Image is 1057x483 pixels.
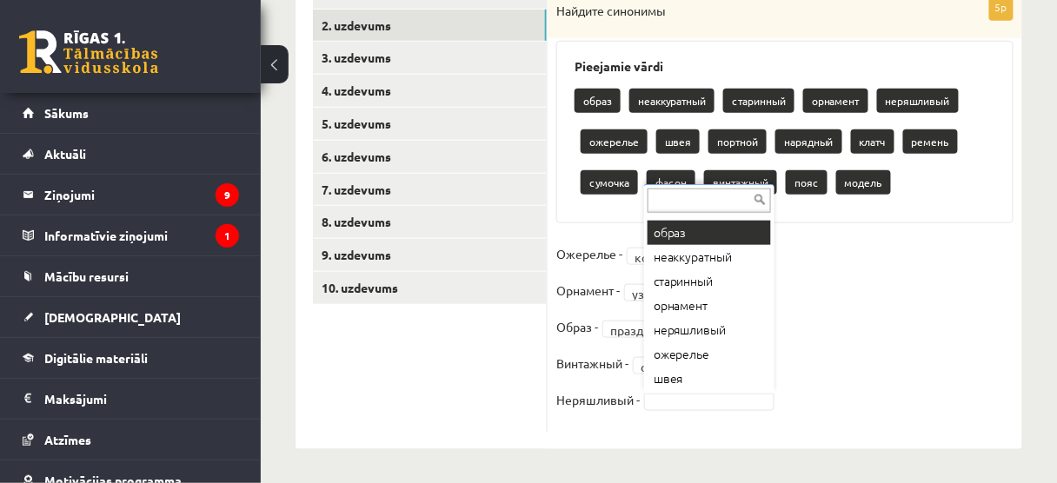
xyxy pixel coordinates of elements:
div: швея [648,367,771,391]
div: ожерелье [648,342,771,367]
div: неаккуратный [648,245,771,269]
div: орнамент [648,294,771,318]
div: образ [648,221,771,245]
div: неряшливый [648,318,771,342]
div: старинный [648,269,771,294]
